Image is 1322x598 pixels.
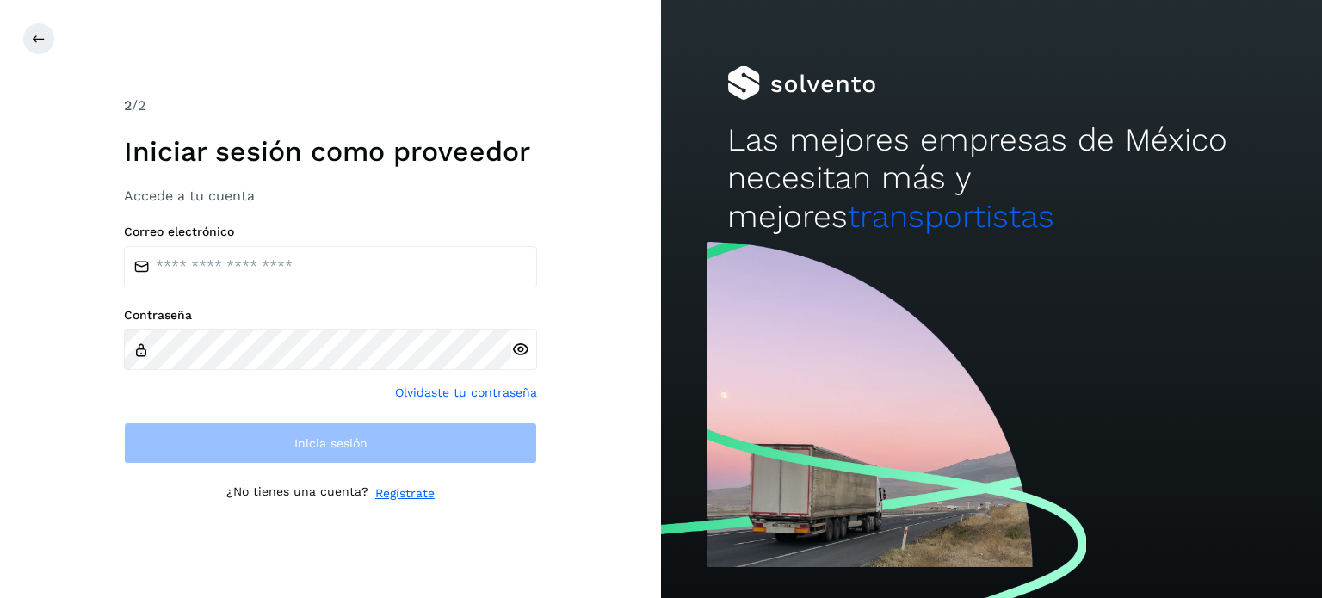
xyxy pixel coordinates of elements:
[124,188,537,204] h3: Accede a tu cuenta
[124,422,537,464] button: Inicia sesión
[124,225,537,239] label: Correo electrónico
[226,484,368,502] p: ¿No tienes una cuenta?
[727,121,1256,236] h2: Las mejores empresas de México necesitan más y mejores
[848,198,1054,235] span: transportistas
[395,384,537,402] a: Olvidaste tu contraseña
[124,135,537,168] h1: Iniciar sesión como proveedor
[124,308,537,323] label: Contraseña
[294,437,368,449] span: Inicia sesión
[375,484,435,502] a: Regístrate
[124,97,132,114] span: 2
[124,96,537,116] div: /2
